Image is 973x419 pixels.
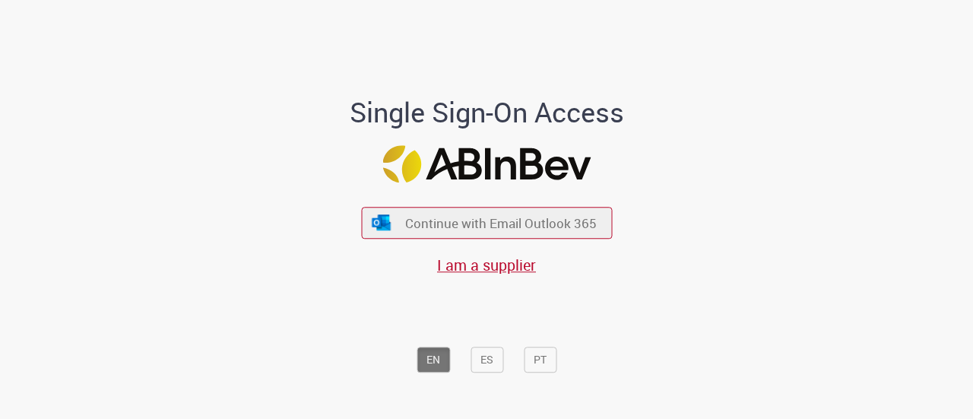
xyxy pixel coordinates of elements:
[361,208,612,239] button: ícone Azure/Microsoft 360 Continue with Email Outlook 365
[371,214,392,230] img: ícone Azure/Microsoft 360
[276,97,698,128] h1: Single Sign-On Access
[417,347,450,373] button: EN
[524,347,556,373] button: PT
[382,145,591,183] img: Logo ABInBev
[471,347,503,373] button: ES
[437,255,536,275] a: I am a supplier
[405,214,597,232] span: Continue with Email Outlook 365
